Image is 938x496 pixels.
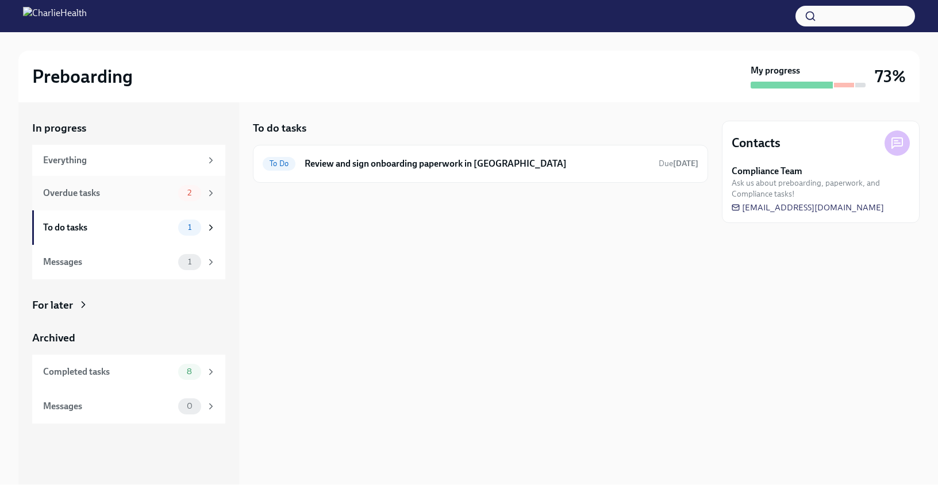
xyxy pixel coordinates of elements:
h5: To do tasks [253,121,306,136]
div: Messages [43,256,174,268]
span: 8 [180,367,199,376]
span: To Do [263,159,295,168]
a: Messages1 [32,245,225,279]
span: Due [659,159,698,168]
a: To DoReview and sign onboarding paperwork in [GEOGRAPHIC_DATA]Due[DATE] [263,155,698,173]
div: Overdue tasks [43,187,174,199]
span: August 29th, 2025 09:00 [659,158,698,169]
span: 1 [181,257,198,266]
a: To do tasks1 [32,210,225,245]
h2: Preboarding [32,65,133,88]
h4: Contacts [732,134,781,152]
h6: Review and sign onboarding paperwork in [GEOGRAPHIC_DATA] [305,157,649,170]
a: Archived [32,330,225,345]
a: For later [32,298,225,313]
div: For later [32,298,73,313]
span: Ask us about preboarding, paperwork, and Compliance tasks! [732,178,910,199]
a: [EMAIL_ADDRESS][DOMAIN_NAME] [732,202,884,213]
div: Everything [43,154,201,167]
strong: [DATE] [673,159,698,168]
a: In progress [32,121,225,136]
strong: Compliance Team [732,165,802,178]
strong: My progress [751,64,800,77]
div: Messages [43,400,174,413]
a: Messages0 [32,389,225,424]
a: Completed tasks8 [32,355,225,389]
span: 1 [181,223,198,232]
img: CharlieHealth [23,7,87,25]
span: 2 [180,189,198,197]
div: To do tasks [43,221,174,234]
h3: 73% [875,66,906,87]
a: Everything [32,145,225,176]
div: Completed tasks [43,366,174,378]
a: Overdue tasks2 [32,176,225,210]
span: 0 [180,402,199,410]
